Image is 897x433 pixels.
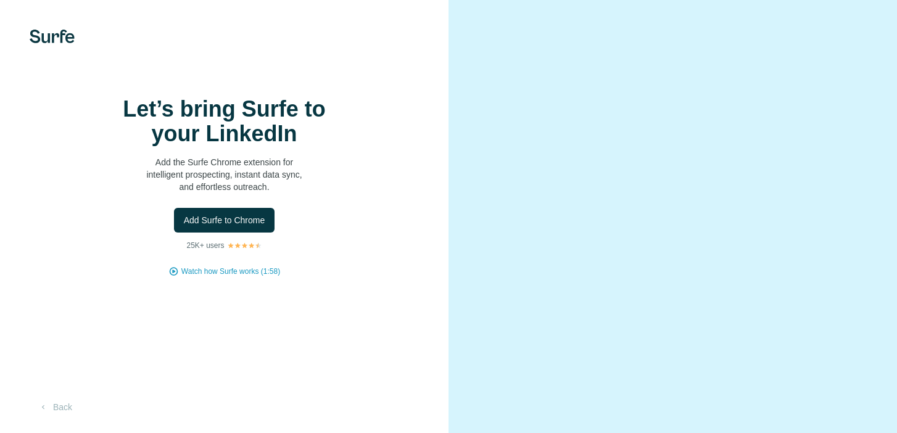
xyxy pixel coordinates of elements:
p: 25K+ users [186,240,224,251]
span: Add Surfe to Chrome [184,214,265,226]
button: Add Surfe to Chrome [174,208,275,233]
img: Surfe's logo [30,30,75,43]
h1: Let’s bring Surfe to your LinkedIn [101,97,348,146]
img: Rating Stars [227,242,262,249]
button: Watch how Surfe works (1:58) [181,266,280,277]
p: Add the Surfe Chrome extension for intelligent prospecting, instant data sync, and effortless out... [101,156,348,193]
button: Back [30,396,81,418]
